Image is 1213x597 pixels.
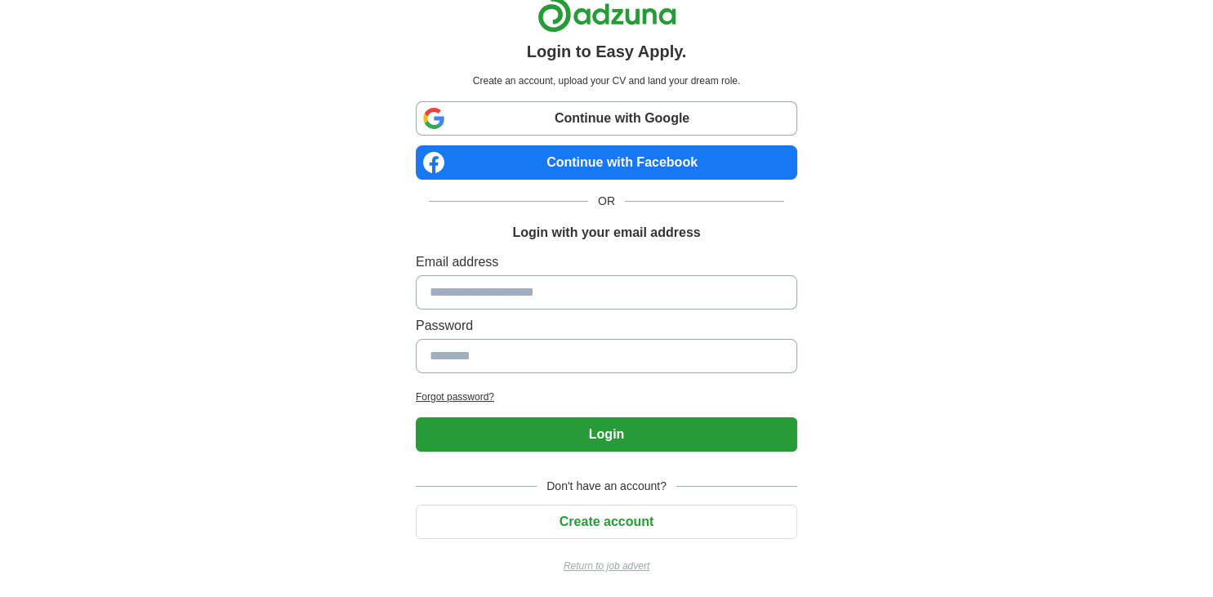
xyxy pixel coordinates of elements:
span: Don't have an account? [537,478,676,495]
h1: Login with your email address [512,223,700,243]
a: Create account [416,515,797,528]
p: Create an account, upload your CV and land your dream role. [419,74,794,88]
h1: Login to Easy Apply. [527,39,687,64]
a: Continue with Facebook [416,145,797,180]
label: Password [416,316,797,336]
label: Email address [416,252,797,272]
button: Create account [416,505,797,539]
span: OR [588,193,625,210]
a: Continue with Google [416,101,797,136]
button: Login [416,417,797,452]
a: Return to job advert [416,559,797,573]
a: Forgot password? [416,390,797,404]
